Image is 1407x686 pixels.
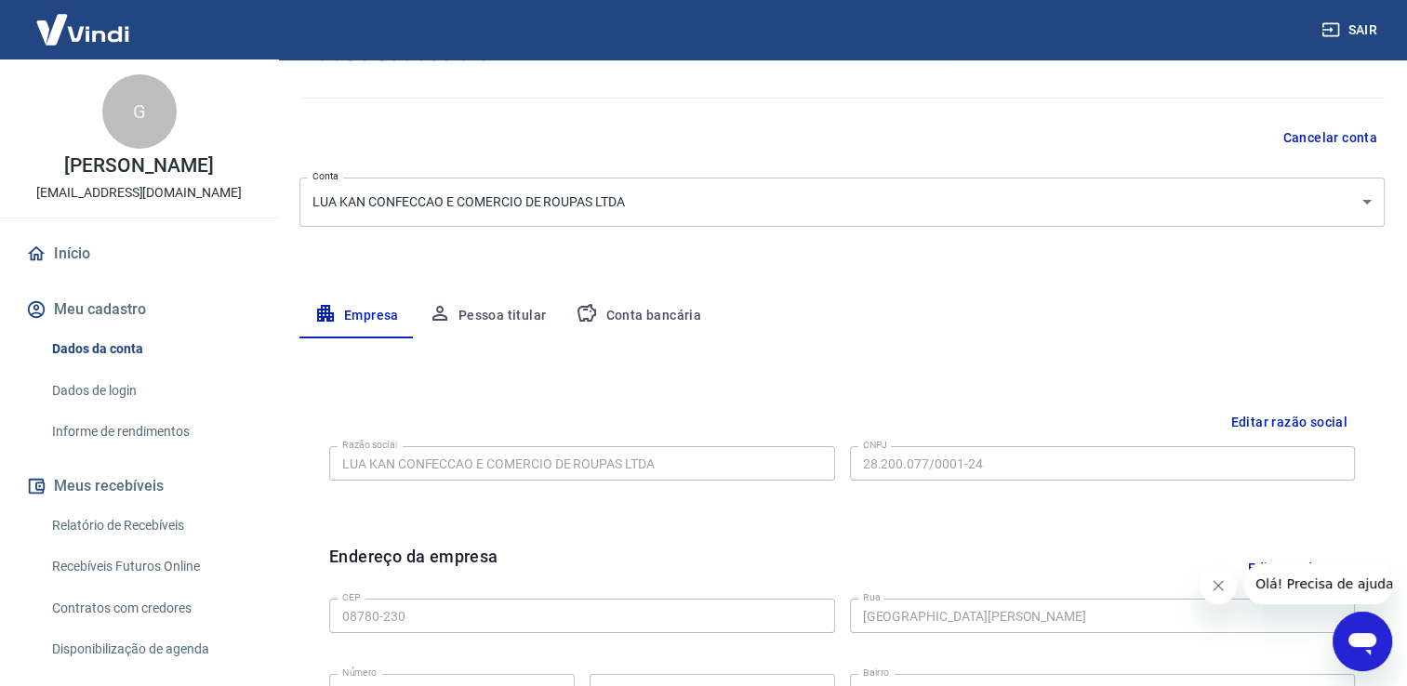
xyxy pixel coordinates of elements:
[1223,405,1355,440] button: Editar razão social
[561,294,716,338] button: Conta bancária
[414,294,562,338] button: Pessoa titular
[1275,121,1385,155] button: Cancelar conta
[863,590,881,604] label: Rua
[45,372,256,410] a: Dados de login
[22,289,256,330] button: Meu cadastro
[64,156,213,176] p: [PERSON_NAME]
[342,666,377,679] label: Número
[342,438,397,452] label: Razão social
[1333,612,1392,671] iframe: Botão para abrir a janela de mensagens
[45,413,256,451] a: Informe de rendimentos
[45,507,256,545] a: Relatório de Recebíveis
[863,438,887,452] label: CNPJ
[11,13,156,28] span: Olá! Precisa de ajuda?
[342,590,360,604] label: CEP
[299,178,1385,227] div: LUA KAN CONFECCAO E COMERCIO DE ROUPAS LTDA
[45,547,256,586] a: Recebíveis Futuros Online
[1244,563,1392,604] iframe: Mensagem da empresa
[45,589,256,627] a: Contratos com credores
[312,169,338,183] label: Conta
[22,466,256,507] button: Meus recebíveis
[329,544,498,591] h6: Endereço da empresa
[36,183,242,203] p: [EMAIL_ADDRESS][DOMAIN_NAME]
[1241,544,1355,591] button: Editar endereço
[45,330,256,368] a: Dados da conta
[299,294,414,338] button: Empresa
[863,666,889,679] label: Bairro
[22,1,143,58] img: Vindi
[102,74,177,149] div: G
[1200,567,1237,604] iframe: Fechar mensagem
[22,233,256,274] a: Início
[1318,13,1385,47] button: Sair
[45,630,256,668] a: Disponibilização de agenda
